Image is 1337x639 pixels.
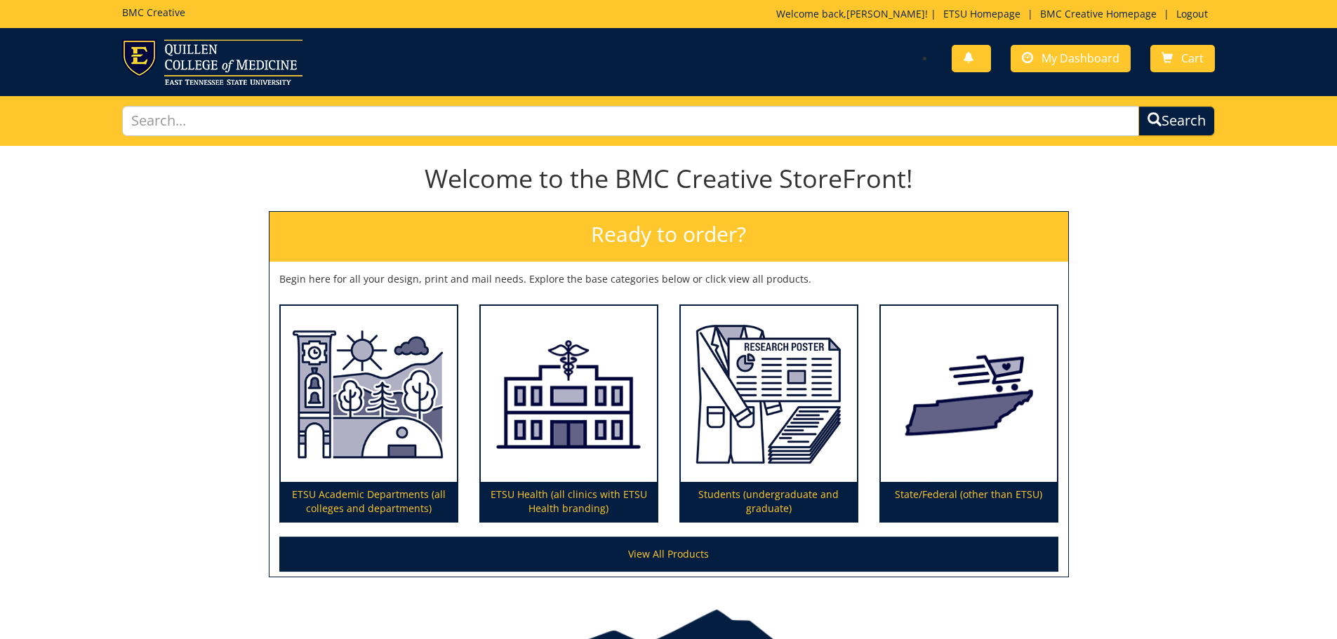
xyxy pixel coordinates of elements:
p: State/Federal (other than ETSU) [881,482,1057,521]
a: ETSU Homepage [936,7,1027,20]
button: Search [1138,106,1215,136]
a: State/Federal (other than ETSU) [881,306,1057,522]
a: ETSU Academic Departments (all colleges and departments) [281,306,457,522]
img: Students (undergraduate and graduate) [681,306,857,483]
p: ETSU Academic Departments (all colleges and departments) [281,482,457,521]
span: My Dashboard [1042,51,1119,66]
img: ETSU Academic Departments (all colleges and departments) [281,306,457,483]
p: Students (undergraduate and graduate) [681,482,857,521]
a: BMC Creative Homepage [1033,7,1164,20]
img: State/Federal (other than ETSU) [881,306,1057,483]
a: Cart [1150,45,1215,72]
h2: Ready to order? [270,212,1068,262]
span: Cart [1181,51,1204,66]
a: [PERSON_NAME] [846,7,925,20]
a: View All Products [279,537,1058,572]
a: ETSU Health (all clinics with ETSU Health branding) [481,306,657,522]
input: Search... [122,106,1140,136]
a: Logout [1169,7,1215,20]
p: ETSU Health (all clinics with ETSU Health branding) [481,482,657,521]
a: My Dashboard [1011,45,1131,72]
p: Welcome back, ! | | | [776,7,1215,21]
img: ETSU logo [122,39,302,85]
img: ETSU Health (all clinics with ETSU Health branding) [481,306,657,483]
a: Students (undergraduate and graduate) [681,306,857,522]
h1: Welcome to the BMC Creative StoreFront! [269,165,1069,193]
p: Begin here for all your design, print and mail needs. Explore the base categories below or click ... [279,272,1058,286]
h5: BMC Creative [122,7,185,18]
